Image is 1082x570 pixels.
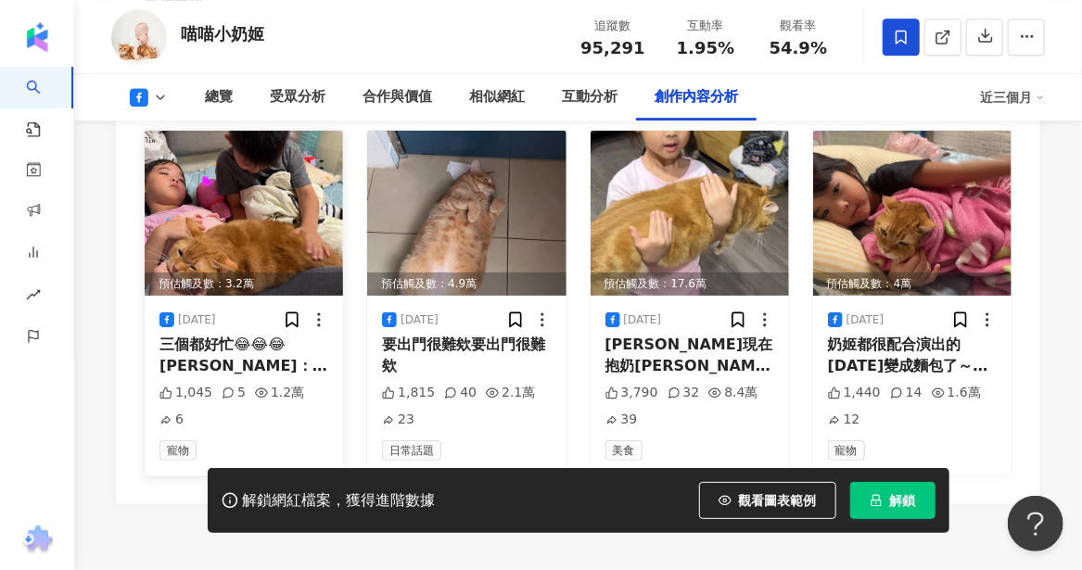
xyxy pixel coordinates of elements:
[382,440,441,461] span: 日常話題
[847,312,885,328] div: [DATE]
[870,494,883,507] span: lock
[562,86,617,108] div: 互動分析
[486,384,535,402] div: 2.1萬
[181,22,264,45] div: 喵喵小奶姬
[145,272,343,296] div: 預估觸及數：3.2萬
[578,17,648,35] div: 追蹤數
[932,384,981,402] div: 1.6萬
[605,335,774,376] div: [PERSON_NAME]現在抱奶[PERSON_NAME]已經跟喝水一樣簡單了 還可以邊抱著奶[PERSON_NAME]邊跟爸爸聊天 抱著奶姬轉身走回房間都沒有問題💪萁萁現在抱奶[PERSON...
[708,384,757,402] div: 8.4萬
[145,131,343,296] div: post-image預估觸及數：3.2萬
[159,384,212,402] div: 1,045
[444,384,477,402] div: 40
[670,17,741,35] div: 互動率
[605,384,658,402] div: 3,790
[222,384,246,402] div: 5
[205,86,233,108] div: 總覽
[739,493,817,508] span: 觀看圖表範例
[591,131,789,296] div: post-image預估觸及數：17.6萬
[159,335,328,376] div: 三個都好忙😂😂😂 [PERSON_NAME]：奶姬怎麼還不翹屁股❓（忙著嚕貓） 奶姬：一直忙著呼嚕嚕 萁萁：剛剛已經忙著抱奶姬上床了三個都好忙😂😂😂 [PERSON_NAME]：奶姬怎麼還不翹屁...
[828,440,865,461] span: 寵物
[367,272,566,296] div: 預估觸及數：4.9萬
[382,384,435,402] div: 1,815
[813,131,1012,296] img: post-image
[624,312,662,328] div: [DATE]
[813,272,1012,296] div: 預估觸及數：4萬
[605,411,638,429] div: 39
[401,312,439,328] div: [DATE]
[255,384,304,402] div: 1.2萬
[828,411,860,429] div: 12
[145,131,343,296] img: post-image
[178,312,216,328] div: [DATE]
[382,411,414,429] div: 23
[26,67,63,139] a: search
[591,131,789,296] img: post-image
[980,82,1045,112] div: 近三個月
[159,411,184,429] div: 6
[828,384,881,402] div: 1,440
[828,335,997,376] div: 奶姬都很配合演出的 [DATE]變成麵包了～奶姬都很配合演出的 [DATE]變成麵包了～
[890,493,916,508] span: 解鎖
[469,86,525,108] div: 相似網紅
[890,384,923,402] div: 14
[243,491,436,511] div: 解鎖網紅檔案，獲得進階數據
[382,335,551,376] div: 要出門很難欸要出門很難欸
[763,17,834,35] div: 觀看率
[580,38,644,57] span: 95,291
[22,22,52,52] img: logo icon
[19,526,56,555] img: chrome extension
[111,9,167,65] img: KOL Avatar
[605,440,643,461] span: 美食
[850,482,936,519] button: 解鎖
[270,86,325,108] div: 受眾分析
[363,86,432,108] div: 合作與價值
[655,86,738,108] div: 創作內容分析
[591,272,789,296] div: 預估觸及數：17.6萬
[367,131,566,296] div: post-image預估觸及數：4.9萬
[159,440,197,461] span: 寵物
[813,131,1012,296] div: post-image預估觸及數：4萬
[770,39,827,57] span: 54.9%
[367,131,566,296] img: post-image
[668,384,700,402] div: 32
[699,482,836,519] button: 觀看圖表範例
[26,276,41,318] span: rise
[677,39,734,57] span: 1.95%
